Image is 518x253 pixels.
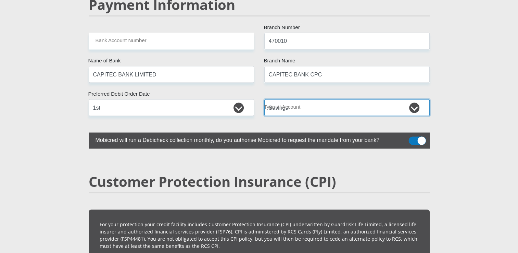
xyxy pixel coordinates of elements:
[89,133,395,146] label: Mobicred will run a Debicheck collection monthly, do you authorise Mobicred to request the mandat...
[264,66,430,83] input: Branch Name
[89,66,254,83] input: Name of Bank
[89,173,430,190] h2: Customer Protection Insurance (CPI)
[89,33,254,50] input: Bank Account Number
[264,33,430,50] input: Branch Number
[100,221,419,250] p: For your protection your credit facility includes Customer Protection Insurance (CPI) underwritte...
